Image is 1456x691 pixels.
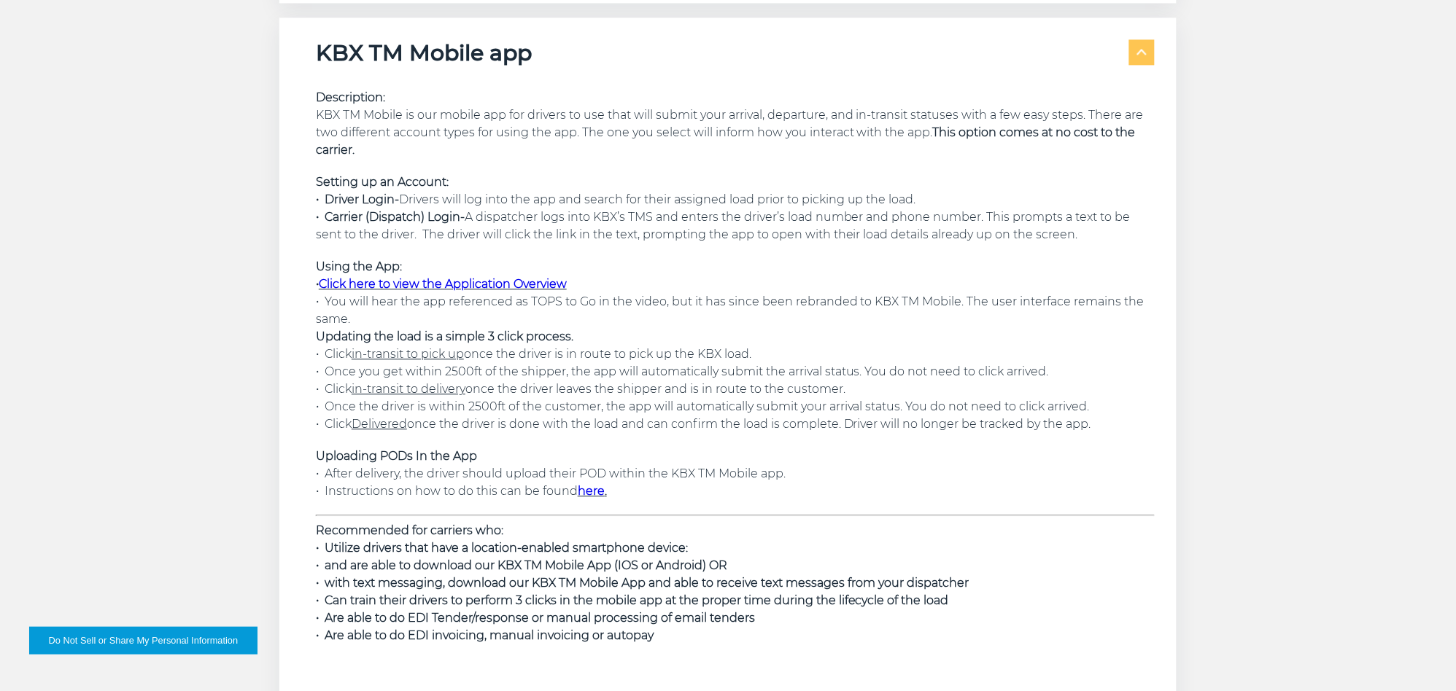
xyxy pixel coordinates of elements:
p: • After delivery, the driver should upload their POD within the KBX TM Mobile app. • Instructions... [316,448,1155,500]
a: Click here to view the Application Overview [319,277,567,291]
u: Delivered [352,417,407,431]
p: Drivers will log into the app and search for their assigned load prior to picking up the load. A ... [316,173,1155,243]
span: • Utilize drivers that have a location-enabled smartphone device: • and are able to download our ... [316,541,969,590]
p: • You will hear the app referenced as TOPS to Go in the video, but it has since been rebranded to... [316,258,1155,433]
button: Do Not Sell or Share My Personal Information [29,627,257,655]
strong: Recommended for carriers who: [316,523,503,537]
u: in-transit to pick up [352,347,464,361]
strong: . [578,484,607,498]
span: • Can train their drivers to perform 3 clicks in the mobile app at the proper time during the lif... [316,593,949,607]
img: arrow [1137,49,1147,55]
strong: Using the App: [316,259,402,273]
strong: • [316,277,319,291]
a: here [578,484,605,498]
span: • Are able to do EDI Tender/response or manual processing of email tenders [316,611,755,625]
span: Uploading PODs In the App [316,449,477,463]
strong: • Carrier (Dispatch) Login- [316,210,465,224]
h5: KBX TM Mobile app [316,39,532,67]
strong: Updating the load is a simple 3 click process. [316,329,573,343]
u: in-transit to delivery [352,382,465,396]
p: KBX TM Mobile is our mobile app for drivers to use that will submit your arrival, departure, and ... [316,89,1155,159]
strong: Setting up an Account: [316,175,449,189]
span: • Are able to do EDI invoicing, manual invoicing or autopay [316,628,654,642]
strong: Description: [316,90,385,104]
strong: • Driver Login- [316,192,399,206]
